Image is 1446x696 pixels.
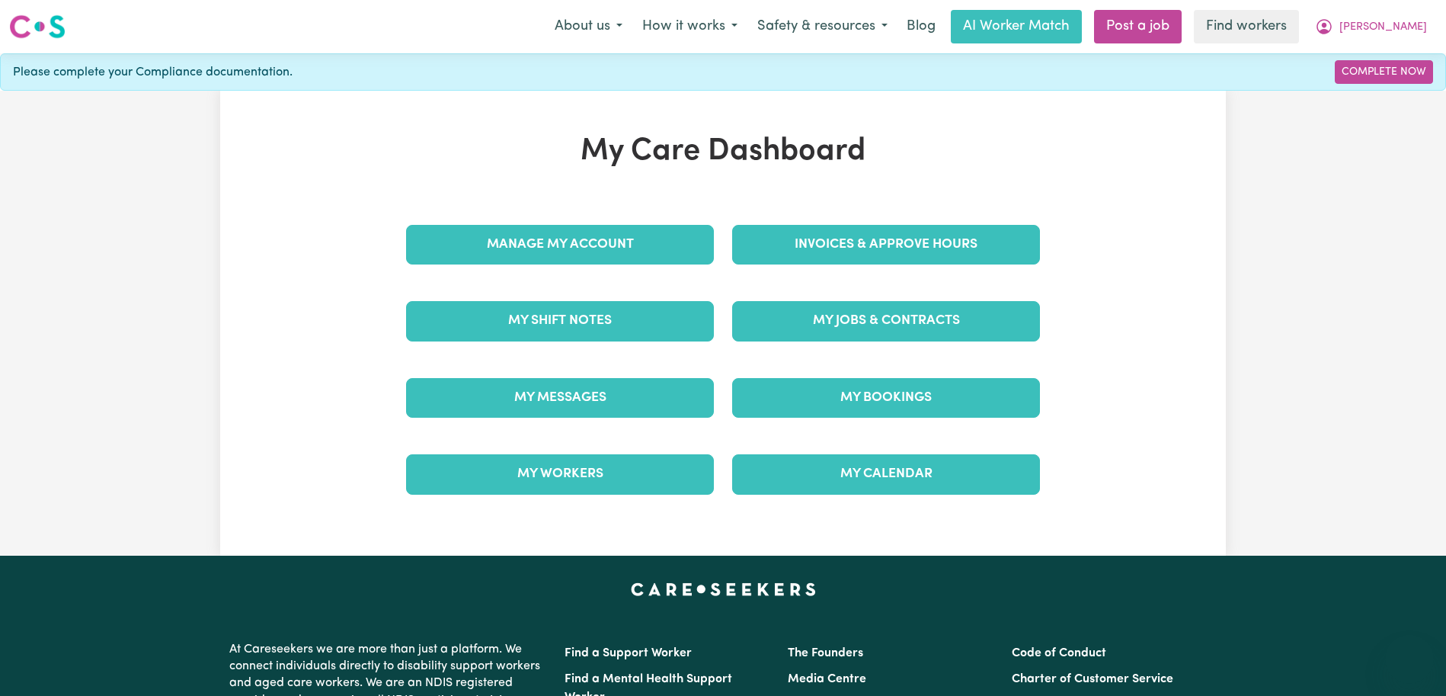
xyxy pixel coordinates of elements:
[1012,673,1173,685] a: Charter of Customer Service
[13,63,293,82] span: Please complete your Compliance documentation.
[1305,11,1437,43] button: My Account
[1094,10,1182,43] a: Post a job
[897,10,945,43] a: Blog
[9,13,66,40] img: Careseekers logo
[1339,19,1427,36] span: [PERSON_NAME]
[788,647,863,659] a: The Founders
[747,11,897,43] button: Safety & resources
[406,225,714,265] a: Manage My Account
[9,9,66,44] a: Careseekers logo
[545,11,632,43] button: About us
[1012,647,1106,659] a: Code of Conduct
[397,133,1049,170] h1: My Care Dashboard
[1194,10,1299,43] a: Find workers
[951,10,1082,43] a: AI Worker Match
[406,378,714,418] a: My Messages
[788,673,866,685] a: Media Centre
[732,301,1040,341] a: My Jobs & Contracts
[1335,60,1433,84] a: Complete Now
[631,583,816,595] a: Careseekers home page
[732,225,1040,265] a: Invoices & Approve Hours
[1385,635,1434,684] iframe: Button to launch messaging window
[406,454,714,494] a: My Workers
[732,454,1040,494] a: My Calendar
[565,647,692,659] a: Find a Support Worker
[632,11,747,43] button: How it works
[732,378,1040,418] a: My Bookings
[406,301,714,341] a: My Shift Notes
